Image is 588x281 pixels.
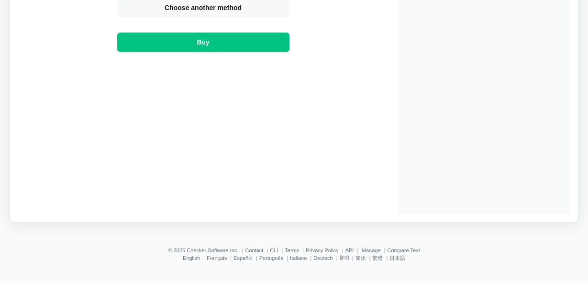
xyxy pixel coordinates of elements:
[372,255,383,261] a: 繁體
[285,247,299,253] a: Terms
[355,255,366,261] a: 简体
[345,247,354,253] a: API
[290,255,307,261] a: Italiano
[387,247,420,253] a: Compare Text
[259,255,283,261] a: Português
[306,247,338,253] a: Privacy Policy
[168,247,245,253] li: © 2025 Checker Software Inc.
[183,255,200,261] a: English
[339,255,348,261] a: हिन्दी
[389,255,405,261] a: 日本語
[270,247,278,253] a: CLI
[117,33,289,52] button: Buy
[233,255,253,261] a: Español
[195,37,211,47] span: Buy
[360,247,380,253] a: iManage
[207,255,227,261] a: Français
[163,3,244,12] span: Choose another method
[245,247,263,253] a: Contact
[313,255,333,261] a: Deutsch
